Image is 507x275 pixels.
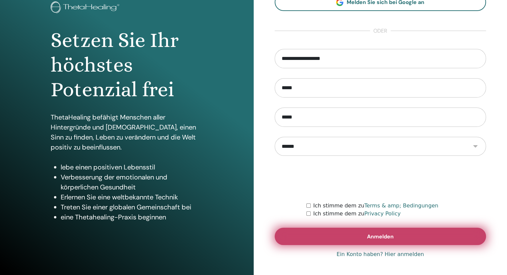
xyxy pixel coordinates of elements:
[364,202,438,209] a: Terms & amp; Bedingungen
[275,228,486,245] button: Anmelden
[337,250,424,258] a: Ein Konto haben? Hier anmelden
[61,162,203,172] li: lebe einen positiven Lebensstil
[61,212,203,222] li: eine Thetahealing-Praxis beginnen
[51,112,203,152] p: ThetaHealing befähigt Menschen aller Hintergründe und [DEMOGRAPHIC_DATA], einen Sinn zu finden, L...
[313,202,438,210] label: Ich stimme dem zu
[313,210,401,218] label: Ich stimme dem zu
[367,233,394,240] span: Anmelden
[330,166,431,192] iframe: reCAPTCHA
[61,172,203,192] li: Verbesserung der emotionalen und körperlichen Gesundheit
[364,210,401,217] a: Privacy Policy
[61,192,203,202] li: Erlernen Sie eine weltbekannte Technik
[370,27,391,35] span: oder
[61,202,203,212] li: Treten Sie einer globalen Gemeinschaft bei
[51,28,203,102] h1: Setzen Sie Ihr höchstes Potenzial frei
